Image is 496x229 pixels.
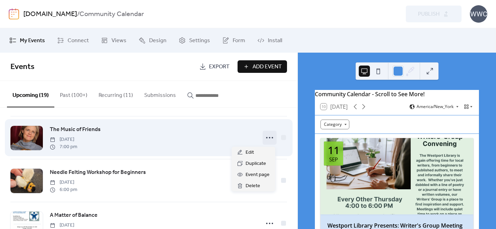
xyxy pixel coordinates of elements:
a: A Matter of Balance [50,211,98,220]
a: Install [252,31,287,50]
span: Settings [189,37,210,45]
div: WWC [470,5,487,23]
span: 6:00 pm [50,186,77,193]
span: Views [111,37,126,45]
span: Event page [246,171,270,179]
span: [DATE] [50,136,77,143]
b: Community Calendar [79,8,144,21]
a: Settings [173,31,215,50]
button: Submissions [139,81,181,107]
a: Needle Felting Workshop for Beginners [50,168,146,177]
div: 11 [328,145,340,155]
a: Connect [52,31,94,50]
span: Events [10,59,34,75]
span: 7:00 pm [50,143,77,151]
a: Form [217,31,250,50]
a: Design [133,31,172,50]
img: logo [9,8,19,20]
span: [DATE] [50,222,77,229]
button: Past (100+) [54,81,93,107]
button: Recurring (11) [93,81,139,107]
a: Views [96,31,132,50]
a: [DOMAIN_NAME] [23,8,77,21]
button: Add Event [238,60,287,73]
span: Design [149,37,166,45]
span: Connect [68,37,89,45]
a: My Events [4,31,50,50]
a: The Music of Friends [50,125,101,134]
b: / [77,8,79,21]
span: Duplicate [246,160,266,168]
span: Edit [246,148,254,157]
span: Add Event [253,63,282,71]
a: Export [194,60,235,73]
span: Form [233,37,245,45]
div: Sep [329,157,338,162]
span: [DATE] [50,179,77,186]
button: Upcoming (19) [7,81,54,107]
span: America/New_York [417,105,454,109]
span: Delete [246,182,260,190]
span: Export [209,63,230,71]
span: Install [268,37,282,45]
div: Community Calendar - Scroll to See More! [315,90,479,98]
span: My Events [20,37,45,45]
